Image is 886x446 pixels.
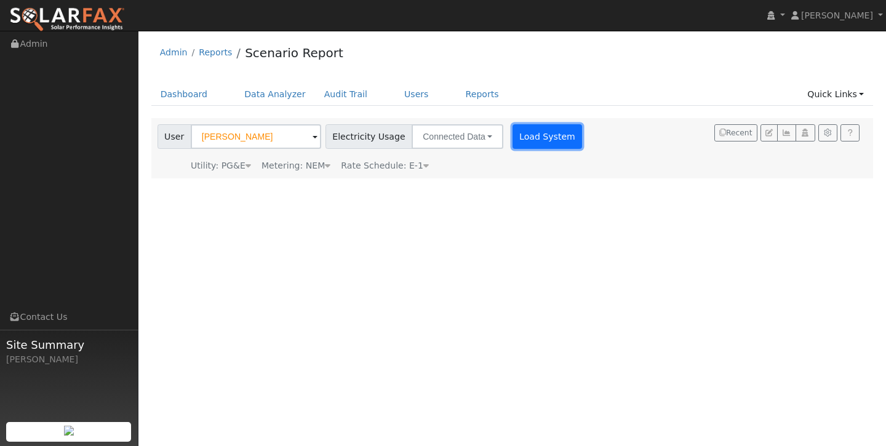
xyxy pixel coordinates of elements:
div: Utility: PG&E [191,159,251,172]
span: [PERSON_NAME] [801,10,873,20]
img: retrieve [64,426,74,436]
img: SolarFax [9,7,125,33]
div: Metering: NEM [261,159,330,172]
a: Dashboard [151,83,217,106]
div: [PERSON_NAME] [6,353,132,366]
a: Audit Trail [315,83,377,106]
a: Reports [457,83,508,106]
a: Quick Links [798,83,873,106]
button: Edit User [760,124,778,141]
button: Load System [513,124,583,149]
a: Help Link [840,124,860,141]
span: Electricity Usage [325,124,412,149]
a: Reports [199,47,232,57]
a: Scenario Report [245,46,343,60]
button: Settings [818,124,837,141]
button: Connected Data [412,124,503,149]
span: Site Summary [6,336,132,353]
a: Admin [160,47,188,57]
button: Login As [796,124,815,141]
span: Alias: E1 [341,161,429,170]
input: Select a User [191,124,321,149]
button: Multi-Series Graph [777,124,796,141]
button: Recent [714,124,757,141]
a: Data Analyzer [235,83,315,106]
a: Users [395,83,438,106]
span: User [158,124,191,149]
